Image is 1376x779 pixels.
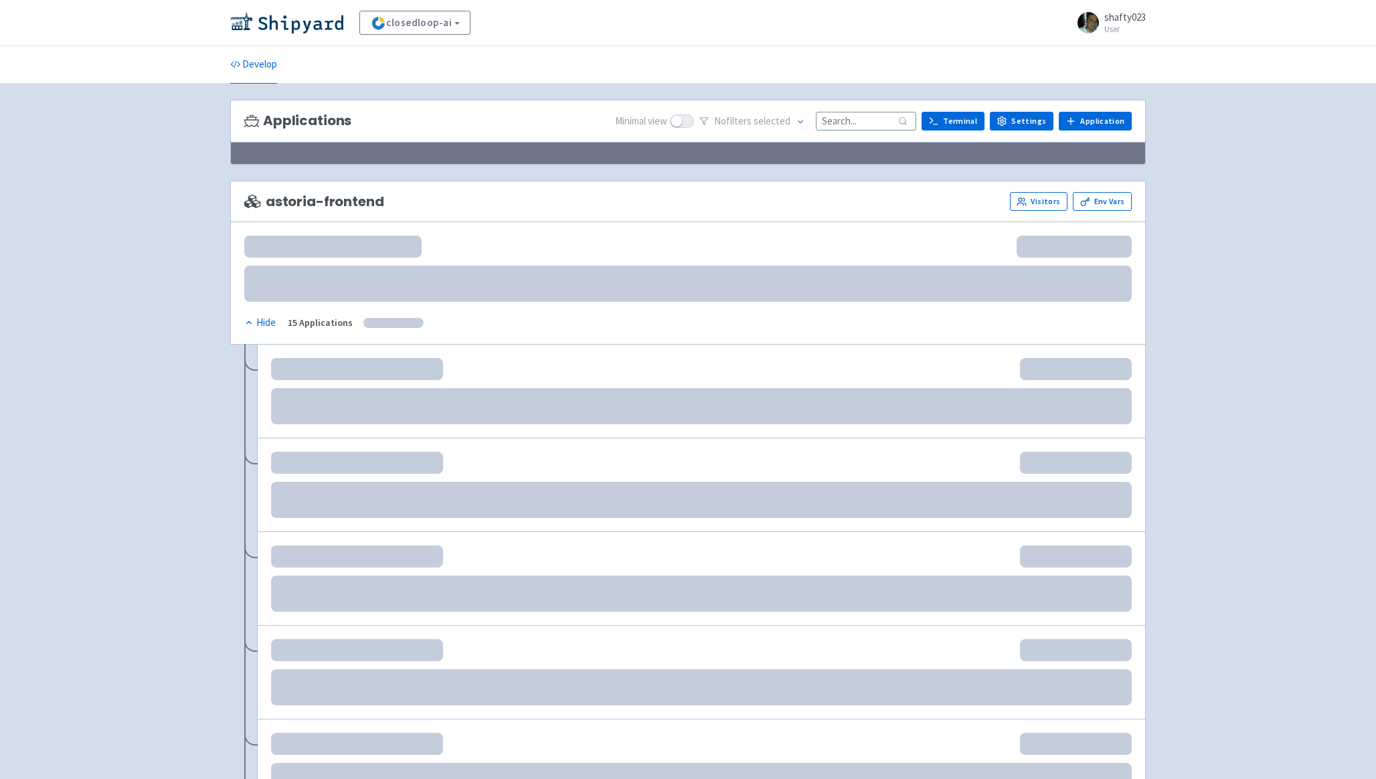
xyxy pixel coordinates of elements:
[714,114,790,129] span: No filter s
[754,114,790,127] span: selected
[1059,112,1132,131] a: Application
[288,315,353,331] div: 15 Applications
[230,12,343,33] img: Shipyard logo
[244,315,277,331] button: Hide
[244,113,351,128] h3: Applications
[615,114,667,129] span: Minimal view
[244,194,383,209] span: astoria-frontend
[1104,11,1146,23] span: shafty023
[922,112,984,131] a: Terminal
[990,112,1053,131] a: Settings
[1010,192,1067,211] a: Visitors
[359,11,470,35] a: closedloop-ai
[1073,192,1132,211] a: Env Vars
[816,112,916,130] input: Search...
[230,46,277,84] a: Develop
[1104,25,1146,33] small: User
[244,315,276,331] div: Hide
[1069,12,1146,33] a: shafty023 User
